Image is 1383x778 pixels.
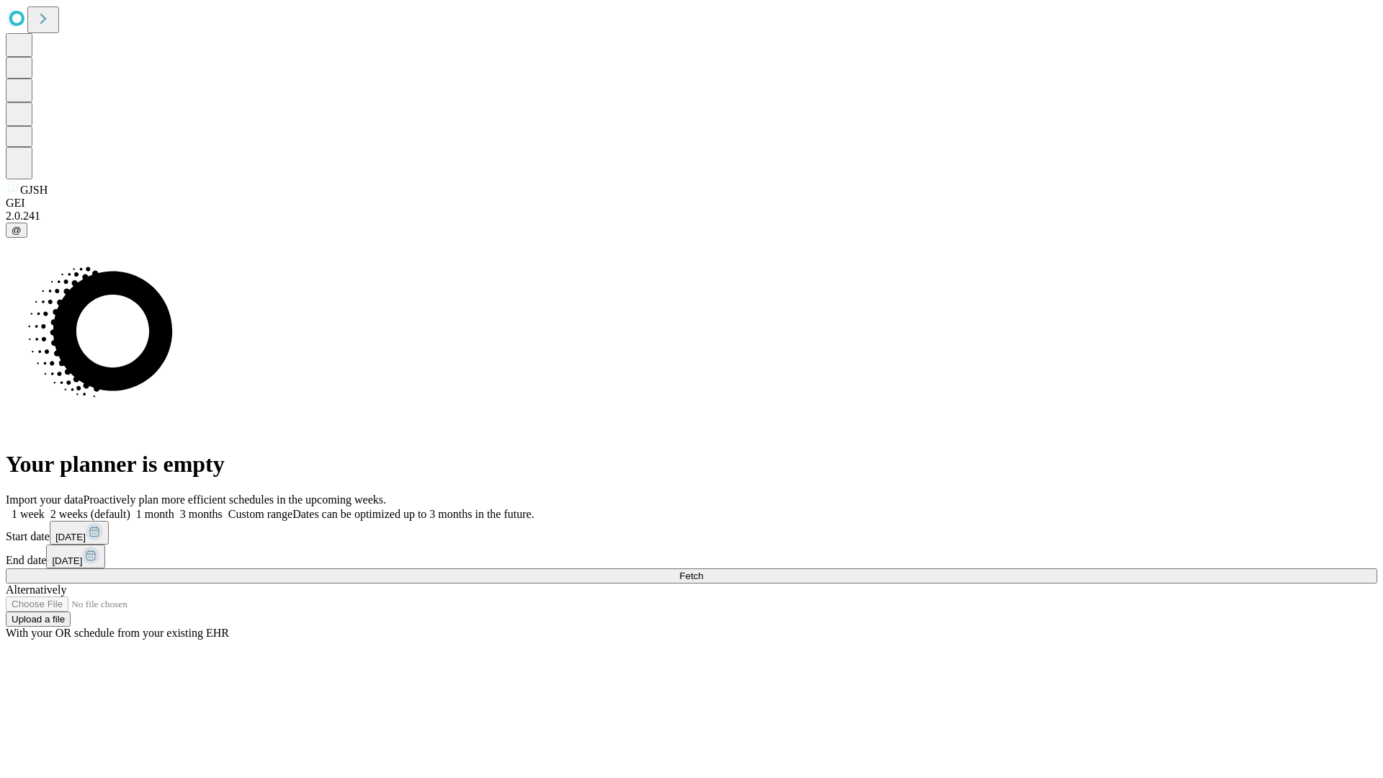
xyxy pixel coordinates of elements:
button: Fetch [6,568,1377,583]
div: 2.0.241 [6,210,1377,223]
span: 1 month [136,508,174,520]
span: Custom range [228,508,292,520]
button: @ [6,223,27,238]
h1: Your planner is empty [6,451,1377,478]
span: @ [12,225,22,236]
span: 2 weeks (default) [50,508,130,520]
button: [DATE] [46,545,105,568]
span: GJSH [20,184,48,196]
div: GEI [6,197,1377,210]
span: With your OR schedule from your existing EHR [6,627,229,639]
div: Start date [6,521,1377,545]
span: 1 week [12,508,45,520]
button: [DATE] [50,521,109,545]
div: End date [6,545,1377,568]
span: [DATE] [52,555,82,566]
span: Dates can be optimized up to 3 months in the future. [292,508,534,520]
span: [DATE] [55,532,86,542]
button: Upload a file [6,612,71,627]
span: Alternatively [6,583,66,596]
span: Import your data [6,493,84,506]
span: Fetch [679,571,703,581]
span: Proactively plan more efficient schedules in the upcoming weeks. [84,493,386,506]
span: 3 months [180,508,223,520]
